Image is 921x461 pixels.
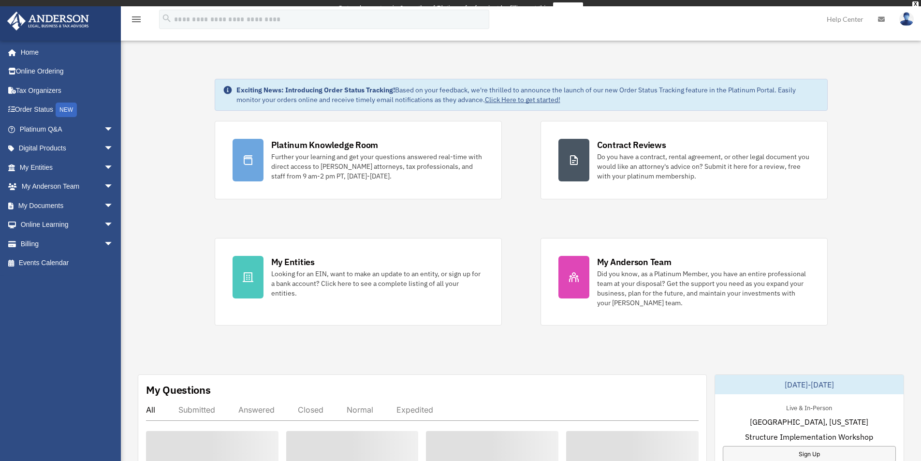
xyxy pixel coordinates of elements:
[271,152,484,181] div: Further your learning and get your questions answered real-time with direct access to [PERSON_NAM...
[7,43,123,62] a: Home
[745,431,873,443] span: Structure Implementation Workshop
[7,253,128,273] a: Events Calendar
[597,256,672,268] div: My Anderson Team
[104,196,123,216] span: arrow_drop_down
[553,2,583,14] a: survey
[541,238,828,326] a: My Anderson Team Did you know, as a Platinum Member, you have an entire professional team at your...
[7,234,128,253] a: Billingarrow_drop_down
[541,121,828,199] a: Contract Reviews Do you have a contract, rental agreement, or other legal document you would like...
[146,383,211,397] div: My Questions
[236,85,819,104] div: Based on your feedback, we're thrilled to announce the launch of our new Order Status Tracking fe...
[347,405,373,415] div: Normal
[7,100,128,120] a: Order StatusNEW
[7,158,128,177] a: My Entitiesarrow_drop_down
[104,139,123,159] span: arrow_drop_down
[236,86,395,94] strong: Exciting News: Introducing Order Status Tracking!
[238,405,275,415] div: Answered
[597,269,810,308] div: Did you know, as a Platinum Member, you have an entire professional team at your disposal? Get th...
[178,405,215,415] div: Submitted
[597,139,666,151] div: Contract Reviews
[161,13,172,24] i: search
[4,12,92,30] img: Anderson Advisors Platinum Portal
[485,95,560,104] a: Click Here to get started!
[899,12,914,26] img: User Pic
[104,158,123,178] span: arrow_drop_down
[146,405,155,415] div: All
[7,215,128,235] a: Online Learningarrow_drop_down
[298,405,323,415] div: Closed
[912,1,919,7] div: close
[597,152,810,181] div: Do you have a contract, rental agreement, or other legal document you would like an attorney's ad...
[7,139,128,158] a: Digital Productsarrow_drop_down
[715,375,904,394] div: [DATE]-[DATE]
[271,139,379,151] div: Platinum Knowledge Room
[7,177,128,196] a: My Anderson Teamarrow_drop_down
[215,121,502,199] a: Platinum Knowledge Room Further your learning and get your questions answered real-time with dire...
[131,17,142,25] a: menu
[750,416,868,428] span: [GEOGRAPHIC_DATA], [US_STATE]
[56,103,77,117] div: NEW
[7,196,128,215] a: My Documentsarrow_drop_down
[131,14,142,25] i: menu
[215,238,502,326] a: My Entities Looking for an EIN, want to make an update to an entity, or sign up for a bank accoun...
[104,234,123,254] span: arrow_drop_down
[396,405,433,415] div: Expedited
[271,269,484,298] div: Looking for an EIN, want to make an update to an entity, or sign up for a bank account? Click her...
[104,177,123,197] span: arrow_drop_down
[7,119,128,139] a: Platinum Q&Aarrow_drop_down
[104,119,123,139] span: arrow_drop_down
[7,62,128,81] a: Online Ordering
[104,215,123,235] span: arrow_drop_down
[778,402,840,412] div: Live & In-Person
[338,2,549,14] div: Get a chance to win 6 months of Platinum for free just by filling out this
[271,256,315,268] div: My Entities
[7,81,128,100] a: Tax Organizers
